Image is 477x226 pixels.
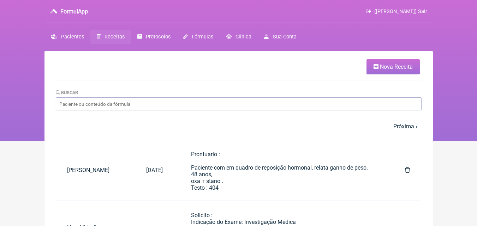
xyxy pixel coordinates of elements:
[273,34,297,40] span: Sua Conta
[366,8,427,14] a: ([PERSON_NAME]) Sair
[60,8,88,15] h3: FormulApp
[393,123,417,130] a: Próxima ›
[105,34,125,40] span: Receitas
[131,30,177,44] a: Protocolos
[44,30,90,44] a: Pacientes
[146,34,171,40] span: Protocolos
[56,90,78,95] label: Buscar
[56,97,422,110] input: Paciente ou conteúdo da fórmula
[191,151,377,191] div: Prontuario : Paciente com em quadro de reposição hormonal, relata ganho de peso. 48 anos, oxa + s...
[380,63,413,70] span: Nova Receita
[374,8,427,14] span: ([PERSON_NAME]) Sair
[56,119,422,134] nav: pager
[177,30,220,44] a: Fórmulas
[220,30,258,44] a: Clínica
[135,161,174,179] a: [DATE]
[258,30,303,44] a: Sua Conta
[366,59,420,74] a: Nova Receita
[235,34,251,40] span: Clínica
[90,30,131,44] a: Receitas
[56,161,135,179] a: [PERSON_NAME]
[180,145,388,195] a: Prontuario :Paciente com em quadro de reposição hormonal, relata ganho de peso.48 anos,oxa + stan...
[192,34,213,40] span: Fórmulas
[61,34,84,40] span: Pacientes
